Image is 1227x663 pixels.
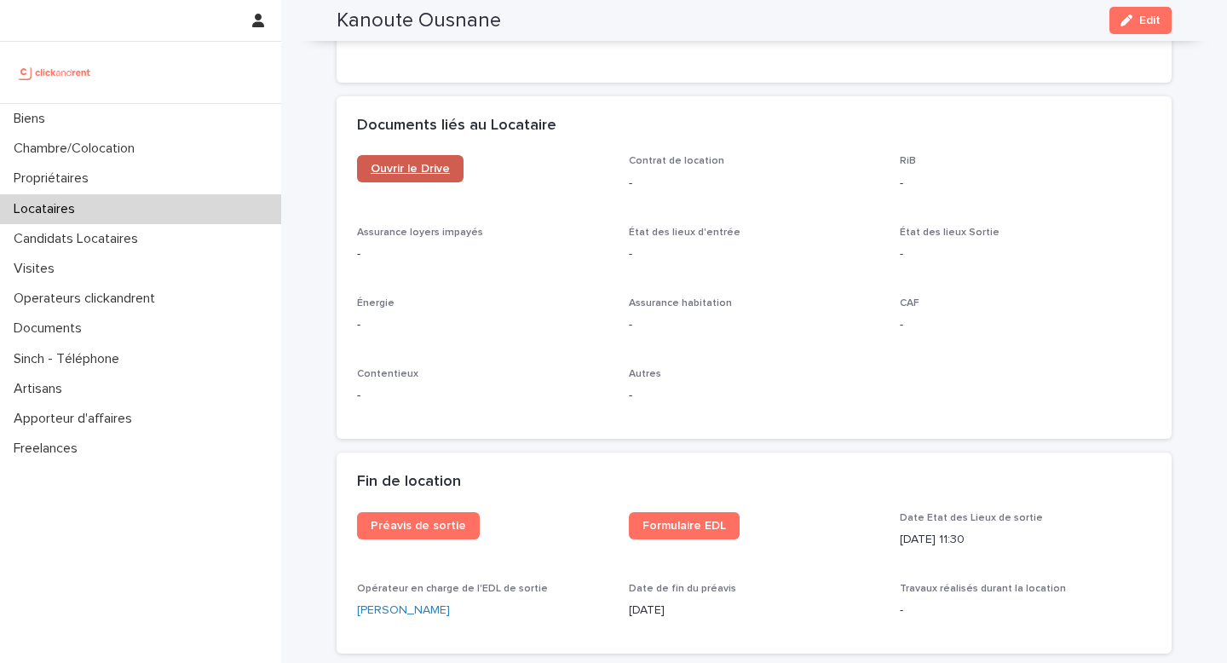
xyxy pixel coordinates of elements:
p: Visites [7,261,68,277]
span: Edit [1139,14,1161,26]
span: Assurance habitation [629,298,732,308]
span: CAF [900,298,919,308]
p: Documents [7,320,95,337]
p: Freelances [7,441,91,457]
span: RiB [900,156,916,166]
span: Date de fin du préavis [629,584,736,594]
span: État des lieux d'entrée [629,228,740,238]
p: - [629,175,880,193]
p: - [357,387,608,405]
p: - [900,175,1151,193]
img: UCB0brd3T0yccxBKYDjQ [14,55,96,89]
span: Préavis de sortie [371,520,466,532]
span: État des lieux Sortie [900,228,999,238]
span: Assurance loyers impayés [357,228,483,238]
p: Artisans [7,381,76,397]
p: - [900,245,1151,263]
span: Autres [629,369,661,379]
span: Opérateur en charge de l'EDL de sortie [357,584,548,594]
span: Date Etat des Lieux de sortie [900,513,1043,523]
p: Chambre/Colocation [7,141,148,157]
h2: Fin de location [357,473,461,492]
p: - [629,316,880,334]
p: - [357,316,608,334]
a: Formulaire EDL [629,512,740,539]
p: - [357,245,608,263]
h2: Documents liés au Locataire [357,117,556,135]
p: Candidats Locataires [7,231,152,247]
span: Contentieux [357,369,418,379]
p: - [629,245,880,263]
p: - [900,316,1151,334]
p: Propriétaires [7,170,102,187]
span: Contrat de location [629,156,724,166]
a: Ouvrir le Drive [357,155,464,182]
p: [DATE] 11:30 [900,531,1151,549]
h2: Kanoute Ousnane [337,9,501,33]
span: Ouvrir le Drive [371,163,450,175]
span: Formulaire EDL [642,520,726,532]
p: - [629,387,880,405]
span: Travaux réalisés durant la location [900,584,1066,594]
p: Apporteur d'affaires [7,411,146,427]
a: [PERSON_NAME] [357,602,450,620]
p: Locataires [7,201,89,217]
p: Operateurs clickandrent [7,291,169,307]
p: [DATE] [629,602,880,620]
p: - [900,602,1151,620]
a: Préavis de sortie [357,512,480,539]
span: Énergie [357,298,395,308]
p: Sinch - Téléphone [7,351,133,367]
button: Edit [1109,7,1172,34]
p: Biens [7,111,59,127]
